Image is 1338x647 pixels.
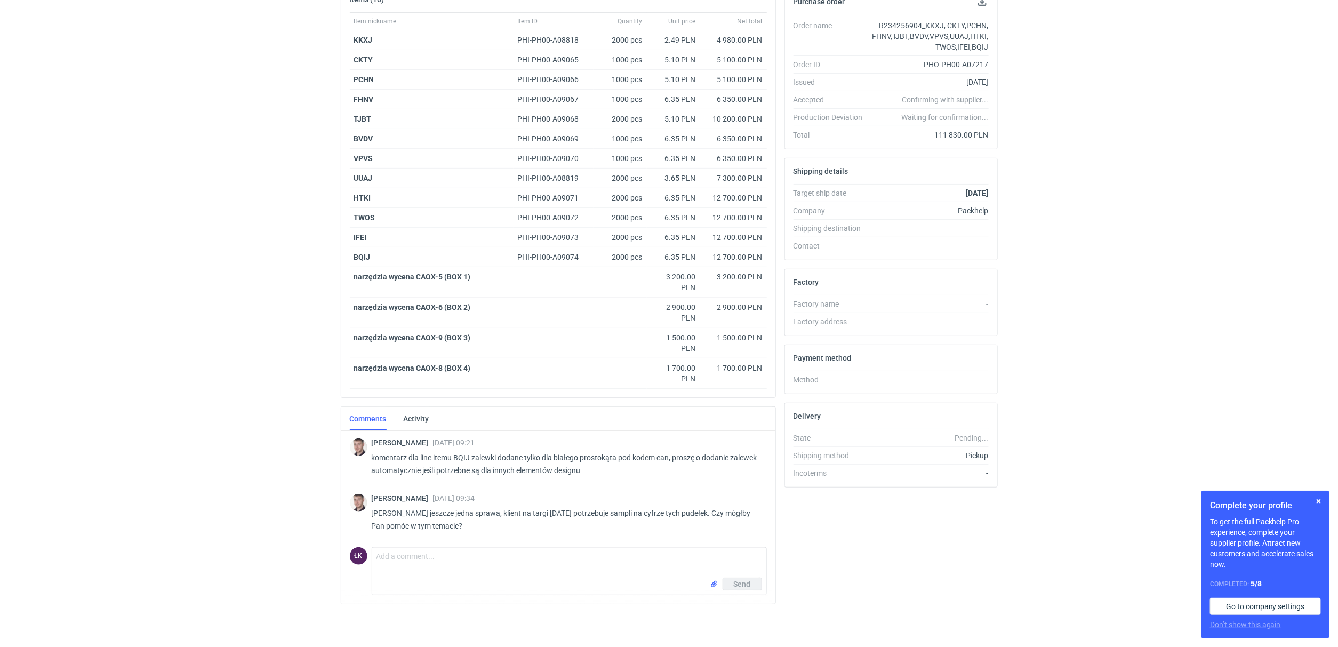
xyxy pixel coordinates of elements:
[794,188,871,198] div: Target ship date
[794,112,871,123] div: Production Deviation
[794,468,871,478] div: Incoterms
[794,412,821,420] h2: Delivery
[354,154,373,163] strong: VPVS
[354,333,471,342] strong: narzędzia wycena CAOX-9 (BOX 3)
[704,35,763,45] div: 4 980.00 PLN
[794,167,848,175] h2: Shipping details
[794,94,871,105] div: Accepted
[350,494,367,512] img: Maciej Sikora
[794,130,871,140] div: Total
[518,153,589,164] div: PHI-PH00-A09070
[518,133,589,144] div: PHI-PH00-A09069
[372,507,758,532] p: [PERSON_NAME] jeszcze jedna sprawa, klient na targi [DATE] potrzebuje sampli na cyfrze tych pudeł...
[651,153,696,164] div: 6.35 PLN
[704,193,763,203] div: 12 700.00 PLN
[372,494,433,502] span: [PERSON_NAME]
[871,77,989,87] div: [DATE]
[651,54,696,65] div: 5.10 PLN
[794,59,871,70] div: Order ID
[794,20,871,52] div: Order name
[704,363,763,373] div: 1 700.00 PLN
[594,228,647,247] div: 2000 pcs
[704,332,763,343] div: 1 500.00 PLN
[518,173,589,183] div: PHI-PH00-A08819
[518,94,589,105] div: PHI-PH00-A09067
[871,241,989,251] div: -
[594,129,647,149] div: 1000 pcs
[704,54,763,65] div: 5 100.00 PLN
[354,17,397,26] span: Item nickname
[794,316,871,327] div: Factory address
[723,578,762,590] button: Send
[354,364,471,372] strong: narzędzia wycena CAOX-8 (BOX 4)
[704,94,763,105] div: 6 350.00 PLN
[594,30,647,50] div: 2000 pcs
[1312,495,1325,508] button: Skip for now
[350,438,367,456] img: Maciej Sikora
[433,438,475,447] span: [DATE] 09:21
[354,75,374,84] strong: PCHN
[651,232,696,243] div: 6.35 PLN
[704,173,763,183] div: 7 300.00 PLN
[651,173,696,183] div: 3.65 PLN
[354,115,372,123] strong: TJBT
[518,232,589,243] div: PHI-PH00-A09073
[651,114,696,124] div: 5.10 PLN
[704,232,763,243] div: 12 700.00 PLN
[518,193,589,203] div: PHI-PH00-A09071
[354,253,371,261] strong: BQIJ
[594,149,647,169] div: 1000 pcs
[794,278,819,286] h2: Factory
[354,55,373,64] strong: CKTY
[738,17,763,26] span: Net total
[1251,579,1262,588] strong: 5 / 8
[651,302,696,323] div: 2 900.00 PLN
[704,133,763,144] div: 6 350.00 PLN
[404,407,429,430] a: Activity
[372,438,433,447] span: [PERSON_NAME]
[518,35,589,45] div: PHI-PH00-A08818
[651,363,696,384] div: 1 700.00 PLN
[518,252,589,262] div: PHI-PH00-A09074
[354,95,374,103] strong: FHNV
[651,133,696,144] div: 6.35 PLN
[651,94,696,105] div: 6.35 PLN
[794,205,871,216] div: Company
[518,212,589,223] div: PHI-PH00-A09072
[794,374,871,385] div: Method
[354,194,371,202] strong: HTKI
[594,109,647,129] div: 2000 pcs
[794,299,871,309] div: Factory name
[871,205,989,216] div: Packhelp
[794,223,871,234] div: Shipping destination
[871,374,989,385] div: -
[1210,516,1321,570] p: To get the full Packhelp Pro experience, complete your supplier profile. Attract new customers an...
[669,17,696,26] span: Unit price
[794,450,871,461] div: Shipping method
[1210,598,1321,615] a: Go to company settings
[1210,499,1321,512] h1: Complete your profile
[955,434,988,442] em: Pending...
[794,433,871,443] div: State
[354,273,471,281] strong: narzędzia wycena CAOX-5 (BOX 1)
[651,252,696,262] div: 6.35 PLN
[594,188,647,208] div: 2000 pcs
[594,208,647,228] div: 2000 pcs
[354,36,373,44] a: KKXJ
[966,189,988,197] strong: [DATE]
[651,212,696,223] div: 6.35 PLN
[871,59,989,70] div: PHO-PH00-A07217
[372,451,758,477] p: komentarz dla line itemu BQIJ zalewki dodane tylko dla białego prostokąta pod kodem ean, proszę o...
[704,114,763,124] div: 10 200.00 PLN
[794,354,852,362] h2: Payment method
[594,247,647,267] div: 2000 pcs
[518,74,589,85] div: PHI-PH00-A09066
[350,547,367,565] div: Łukasz Kowalski
[518,114,589,124] div: PHI-PH00-A09068
[518,17,538,26] span: Item ID
[704,74,763,85] div: 5 100.00 PLN
[704,271,763,282] div: 3 200.00 PLN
